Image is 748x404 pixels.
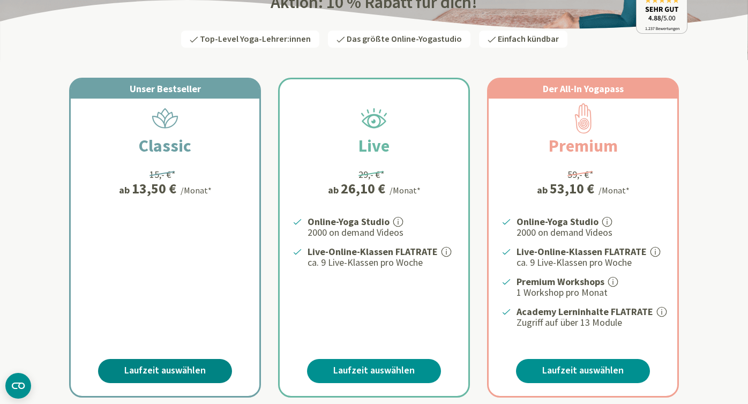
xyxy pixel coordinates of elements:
div: /Monat* [599,184,630,197]
span: Unser Bestseller [130,83,201,95]
div: 26,10 € [341,182,385,196]
div: /Monat* [181,184,212,197]
strong: Premium Workshops [517,275,604,288]
div: 59,- €* [567,167,594,182]
button: CMP-Widget öffnen [5,373,31,399]
div: 29,- €* [358,167,385,182]
p: Zugriff auf über 13 Module [517,316,664,329]
p: ca. 9 Live-Klassen pro Woche [308,256,455,269]
span: Top-Level Yoga-Lehrer:innen [200,33,311,45]
span: Der All-In Yogapass [543,83,624,95]
h2: Live [333,133,415,159]
strong: Online-Yoga Studio [308,215,390,228]
a: Laufzeit auswählen [516,359,650,383]
a: Laufzeit auswählen [307,359,441,383]
strong: Live-Online-Klassen FLATRATE [308,245,438,258]
div: 53,10 € [550,182,594,196]
h2: Classic [113,133,217,159]
span: ab [119,183,132,197]
h2: Premium [523,133,644,159]
span: ab [537,183,550,197]
p: 1 Workshop pro Monat [517,286,664,299]
span: Einfach kündbar [498,33,559,45]
div: 13,50 € [132,182,176,196]
p: 2000 on demand Videos [308,226,455,239]
strong: Academy Lerninhalte FLATRATE [517,305,653,318]
strong: Live-Online-Klassen FLATRATE [517,245,647,258]
p: ca. 9 Live-Klassen pro Woche [517,256,664,269]
span: Das größte Online-Yogastudio [347,33,462,45]
a: Laufzeit auswählen [98,359,232,383]
p: 2000 on demand Videos [517,226,664,239]
span: ab [328,183,341,197]
div: /Monat* [390,184,421,197]
strong: Online-Yoga Studio [517,215,599,228]
div: 15,- €* [149,167,176,182]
